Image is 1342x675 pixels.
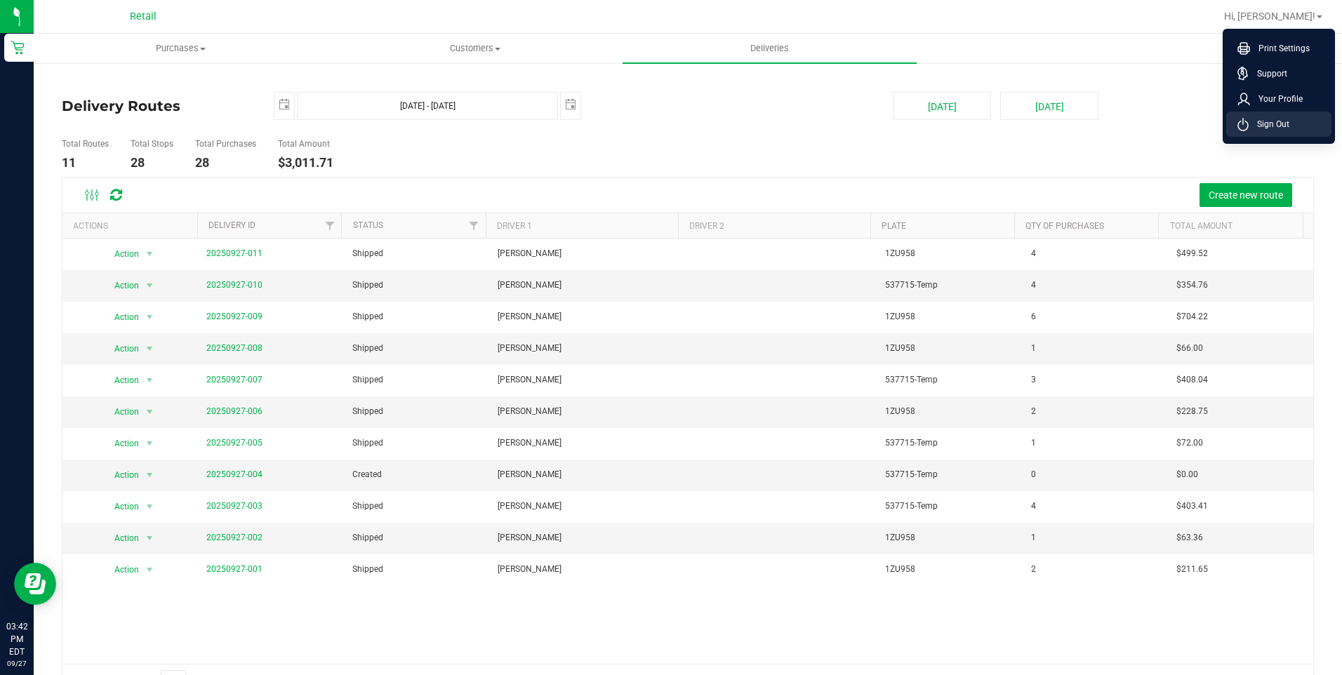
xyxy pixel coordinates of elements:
span: Shipped [352,563,383,576]
span: Shipped [352,373,383,387]
span: $354.76 [1176,279,1208,292]
span: Action [102,560,140,580]
span: select [561,93,580,117]
span: Shipped [352,436,383,450]
span: select [141,339,159,359]
span: Created [352,468,382,481]
h4: 28 [131,156,173,170]
a: 20250927-010 [206,280,263,290]
span: select [141,465,159,485]
span: 537715-Temp [885,436,938,450]
span: $72.00 [1176,436,1203,450]
span: select [141,560,159,580]
span: 537715-Temp [885,468,938,481]
span: [PERSON_NAME] [498,373,562,387]
span: Support [1249,67,1287,81]
a: 20250927-004 [206,469,263,479]
span: Shipped [352,531,383,544]
a: 20250927-011 [206,248,263,258]
span: Your Profile [1250,92,1303,106]
inline-svg: Retail [11,41,25,55]
span: [PERSON_NAME] [498,405,562,418]
span: 3 [1031,373,1036,387]
h4: 28 [195,156,256,170]
th: Driver 1 [486,213,678,238]
span: [PERSON_NAME] [498,436,562,450]
a: 20250927-003 [206,501,263,511]
span: $211.65 [1176,563,1208,576]
span: select [141,307,159,327]
span: [PERSON_NAME] [498,468,562,481]
span: Create new route [1209,189,1283,201]
th: Total Amount [1158,213,1303,238]
span: $0.00 [1176,468,1198,481]
a: Qty of Purchases [1025,221,1104,231]
a: 20250927-002 [206,533,263,542]
span: 4 [1031,500,1036,513]
span: Action [102,465,140,485]
span: $704.22 [1176,310,1208,323]
span: Action [102,528,140,548]
button: [DATE] [1000,92,1098,120]
span: Action [102,402,140,422]
a: Deliveries [623,34,917,63]
span: Retail [130,11,157,22]
iframe: Resource center [14,563,56,605]
span: $66.00 [1176,342,1203,355]
span: $403.41 [1176,500,1208,513]
span: [PERSON_NAME] [498,563,562,576]
a: Support [1237,67,1326,81]
h4: 11 [62,156,109,170]
span: 1 [1031,342,1036,355]
span: 1 [1031,531,1036,544]
span: Action [102,497,140,516]
a: Customers [328,34,622,63]
span: Deliveries [731,42,808,55]
span: Action [102,307,140,327]
span: 4 [1031,247,1036,260]
a: 20250927-009 [206,312,263,321]
th: Driver 2 [678,213,870,238]
span: 1ZU958 [885,342,915,355]
span: select [141,370,159,390]
span: 2 [1031,405,1036,418]
a: 20250927-001 [206,564,263,574]
span: Shipped [352,310,383,323]
h5: Total Purchases [195,140,256,149]
li: Sign Out [1226,112,1331,137]
a: Status [353,220,383,230]
span: Action [102,276,140,295]
p: 03:42 PM EDT [6,620,27,658]
span: 0 [1031,468,1036,481]
span: 537715-Temp [885,373,938,387]
span: [PERSON_NAME] [498,279,562,292]
span: Print Settings [1250,41,1310,55]
span: Action [102,434,140,453]
h5: Total Stops [131,140,173,149]
span: Shipped [352,500,383,513]
a: 20250927-006 [206,406,263,416]
span: $499.52 [1176,247,1208,260]
span: select [141,497,159,516]
span: Shipped [352,342,383,355]
span: [PERSON_NAME] [498,310,562,323]
span: $408.04 [1176,373,1208,387]
span: select [141,276,159,295]
h5: Total Routes [62,140,109,149]
span: Hi, [PERSON_NAME]! [1224,11,1315,22]
a: Plate [882,221,906,231]
span: 1ZU958 [885,405,915,418]
span: 1ZU958 [885,247,915,260]
span: 1ZU958 [885,310,915,323]
span: [PERSON_NAME] [498,500,562,513]
span: 1ZU958 [885,531,915,544]
span: Shipped [352,405,383,418]
span: 1 [1031,436,1036,450]
span: [PERSON_NAME] [498,247,562,260]
span: 537715-Temp [885,500,938,513]
span: $228.75 [1176,405,1208,418]
span: 537715-Temp [885,279,938,292]
span: 4 [1031,279,1036,292]
span: $63.36 [1176,531,1203,544]
a: Purchases [34,34,328,63]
